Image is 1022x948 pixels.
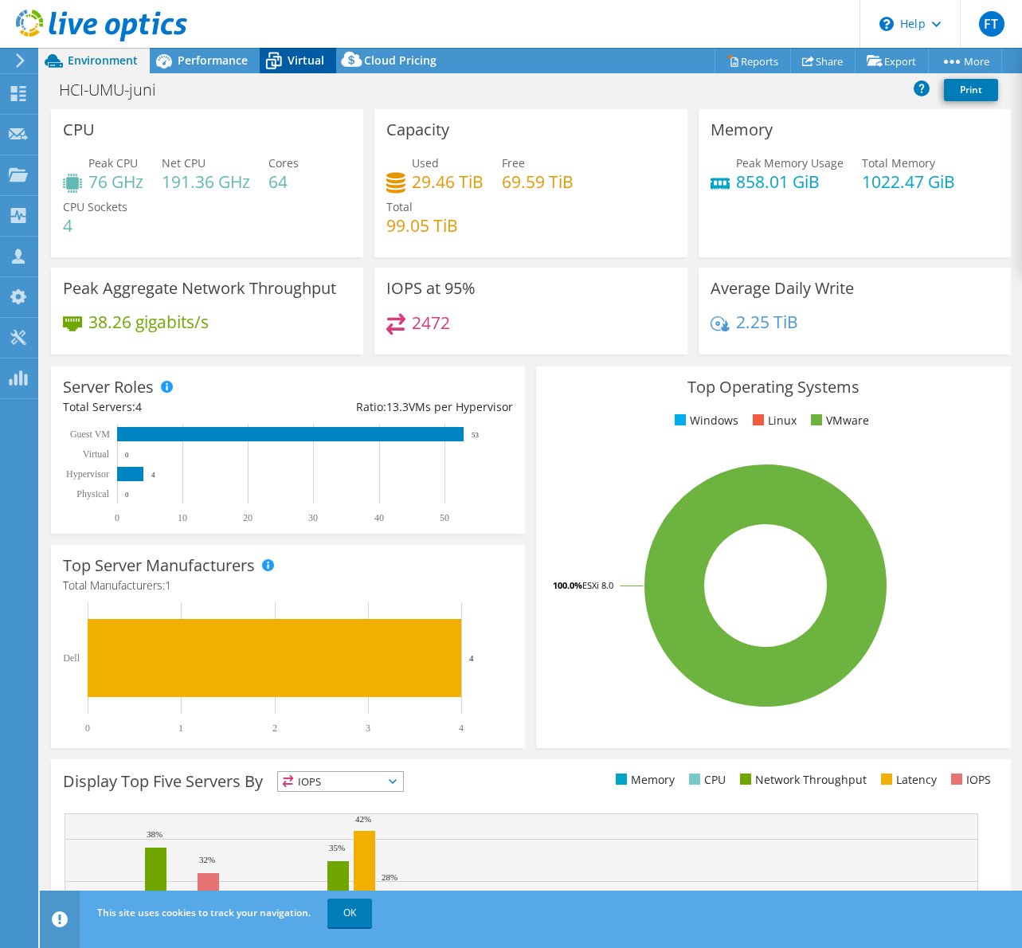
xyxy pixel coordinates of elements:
span: Net CPU [162,155,206,170]
h4: 38.26 gigabits/s [88,313,209,331]
h3: Average Daily Write [711,280,854,297]
text: 32% [199,855,215,864]
span: 13.3 [386,399,409,414]
text: 1 [178,723,183,734]
h1: HCI-UMU-juni [52,81,181,99]
text: Virtual [83,449,110,460]
text: 4 [151,471,155,479]
text: 42% [355,814,371,824]
a: Export [855,49,929,73]
text: 30 [308,512,318,523]
span: Performance [178,53,248,68]
text: 40 [374,512,384,523]
li: Network Throughput [736,771,867,789]
h4: 99.05 TiB [386,217,458,234]
span: Virtual [288,53,324,68]
h3: IOPS at 95% [386,280,476,297]
li: Windows [671,412,738,429]
span: This site uses cookies to track your navigation. [97,906,311,919]
li: IOPS [947,771,991,789]
span: Total [386,199,413,214]
text: 0 [125,451,129,459]
h4: 64 [268,173,299,190]
span: Cores [268,155,299,170]
h4: 2472 [412,314,450,331]
li: Memory [612,771,675,789]
a: Share [790,49,856,73]
span: Used [412,155,439,170]
text: 4 [459,723,464,734]
h3: Capacity [386,121,449,139]
text: 35% [329,843,345,852]
div: Ratio: VMs per Hypervisor [288,398,514,416]
span: IOPS [278,772,403,791]
h3: Server Roles [63,378,154,396]
h3: Memory [711,121,773,139]
text: Hypervisor [66,468,109,480]
h4: 76 GHz [88,173,143,190]
li: CPU [685,771,726,789]
span: Peak CPU [88,155,138,170]
h4: 4 [63,217,127,234]
h4: Total Manufacturers: [63,577,513,594]
li: Linux [749,412,797,429]
span: Cloud Pricing [364,53,437,68]
h3: Peak Aggregate Network Throughput [63,280,336,297]
span: 4 [135,399,142,414]
span: Total Memory [862,155,935,170]
span: FT [979,11,1004,37]
text: 0 [125,491,129,499]
text: 4 [469,653,474,663]
text: 3 [366,723,370,734]
text: 50 [440,512,449,523]
text: 28% [382,872,397,882]
h4: 69.59 TiB [502,173,574,190]
a: OK [327,899,372,927]
text: 38% [147,829,163,839]
h4: 2.25 TiB [736,313,798,331]
a: More [928,49,1002,73]
text: 20 [243,512,253,523]
text: 53 [472,431,480,439]
text: Physical [76,488,109,499]
h4: 858.01 GiB [736,173,844,190]
text: Dell [63,652,80,664]
h4: 191.36 GHz [162,173,250,190]
text: 0 [85,723,90,734]
h3: CPU [63,121,95,139]
h3: Top Operating Systems [548,378,998,396]
span: Environment [68,53,138,68]
text: 0 [115,512,119,523]
span: Free [502,155,525,170]
h3: Top Server Manufacturers [63,557,255,574]
h4: 29.46 TiB [412,173,484,190]
li: VMware [807,412,869,429]
span: CPU Sockets [63,199,127,214]
text: 2 [272,723,277,734]
div: Total Servers: [63,398,288,416]
tspan: ESXi 8.0 [582,579,613,591]
a: Print [944,79,998,101]
tspan: 100.0% [553,579,582,591]
h4: 1022.47 GiB [862,173,955,190]
text: Guest VM [70,429,110,440]
a: Reports [715,49,791,73]
span: Peak Memory Usage [736,155,844,170]
svg: \n [879,17,894,31]
text: 10 [178,512,187,523]
li: Latency [877,771,937,789]
span: 1 [165,578,171,593]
